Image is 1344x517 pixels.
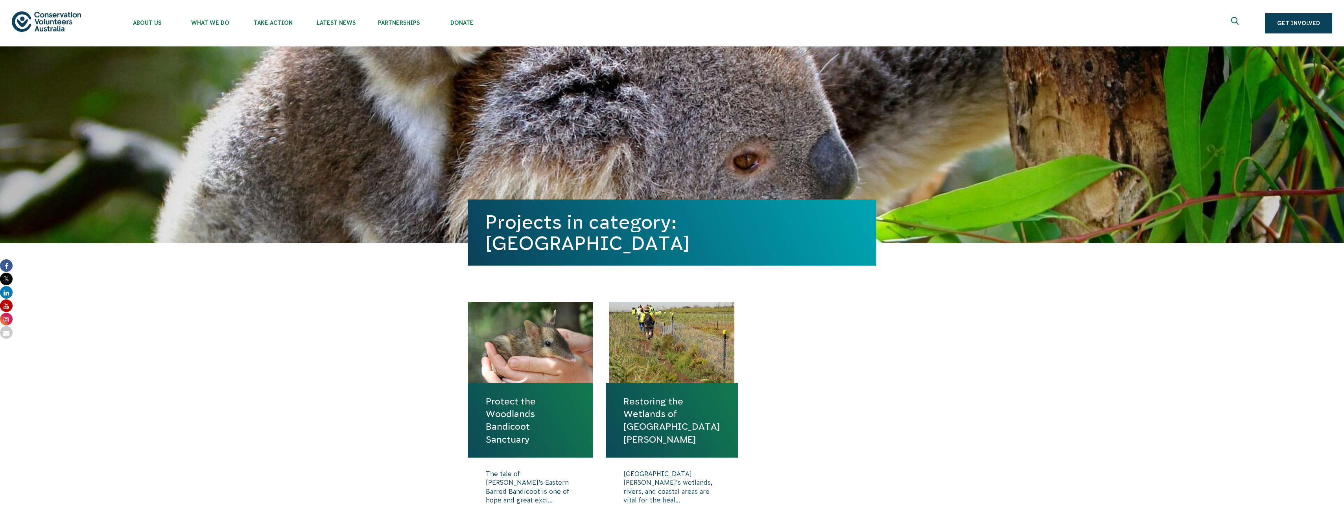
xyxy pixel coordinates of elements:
[367,20,430,26] span: Partnerships
[242,20,304,26] span: Take Action
[486,469,575,509] p: The tale of [PERSON_NAME]’s Eastern Barred Bandicoot is one of hope and great exci...
[116,20,179,26] span: About Us
[1265,13,1332,33] a: Get Involved
[12,11,81,31] img: logo.svg
[623,469,720,509] p: [GEOGRAPHIC_DATA][PERSON_NAME]’s wetlands, rivers, and coastal areas are vital for the heal...
[1226,14,1245,33] button: Expand search box Close search box
[179,20,242,26] span: What We Do
[304,20,367,26] span: Latest News
[430,20,493,26] span: Donate
[623,395,720,446] a: Restoring the Wetlands of [GEOGRAPHIC_DATA][PERSON_NAME]
[486,395,575,446] a: Protect the Woodlands Bandicoot Sanctuary
[485,211,859,254] h1: Projects in category: [GEOGRAPHIC_DATA]
[1231,17,1241,30] span: Expand search box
